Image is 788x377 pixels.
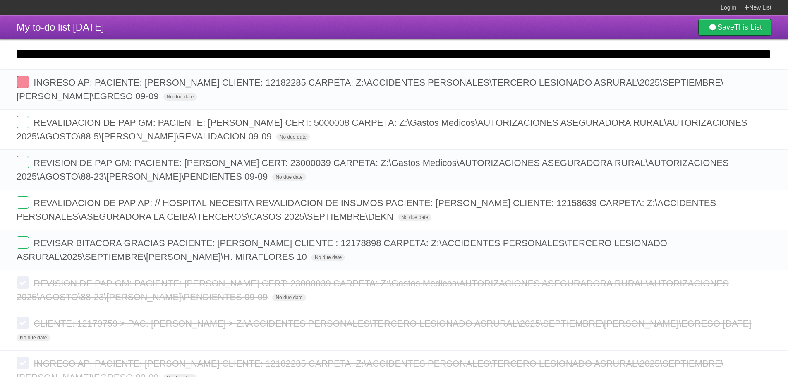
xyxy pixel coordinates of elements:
[17,198,716,222] span: REVALIDACION DE PAP AP: // HOSPITAL NECESITA REVALIDACION DE INSUMOS PACIENTE: [PERSON_NAME] CLIE...
[17,158,729,182] span: REVISION DE PAP GM: PACIENTE: [PERSON_NAME] CERT: 23000039 CARPETA: Z:\Gastos Medicos\AUTORIZACIO...
[272,173,306,181] span: No due date
[398,214,431,221] span: No due date
[17,334,50,341] span: No due date
[17,118,747,142] span: REVALIDACION DE PAP GM: PACIENTE: [PERSON_NAME] CERT: 5000008 CARPETA: Z:\Gastos Medicos\AUTORIZA...
[163,93,197,101] span: No due date
[17,77,723,101] span: INGRESO AP: PACIENTE: [PERSON_NAME] CLIENTE: 12182285 CARPETA: Z:\ACCIDENTES PERSONALES\TERCERO L...
[734,23,762,31] b: This List
[17,196,29,209] label: Done
[272,294,306,301] span: No due date
[17,276,29,289] label: Done
[698,19,771,36] a: SaveThis List
[17,76,29,88] label: Done
[17,236,29,249] label: Done
[276,133,310,141] span: No due date
[34,318,753,329] span: CLIENTE: 12179759 > PAC: [PERSON_NAME] > Z:\ACCIDENTES PERSONALES\TERCERO LESIONADO ASRURAL\2025\...
[17,22,104,33] span: My to-do list [DATE]
[17,238,667,262] span: REVISAR BITACORA GRACIAS PACIENTE: [PERSON_NAME] CLIENTE : 12178898 CARPETA: Z:\ACCIDENTES PERSON...
[17,156,29,168] label: Done
[17,278,729,302] span: REVISION DE PAP GM: PACIENTE: [PERSON_NAME] CERT: 23000039 CARPETA: Z:\Gastos Medicos\AUTORIZACIO...
[17,116,29,128] label: Done
[17,357,29,369] label: Done
[311,254,345,261] span: No due date
[17,317,29,329] label: Done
